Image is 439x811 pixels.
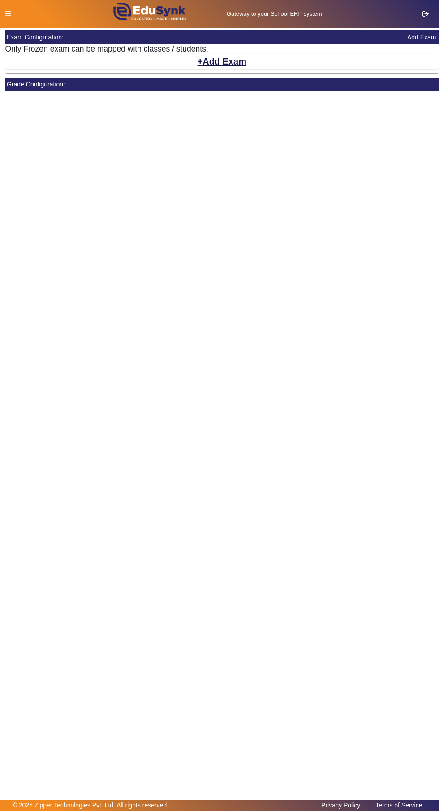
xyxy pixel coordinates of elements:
[206,10,343,17] h5: Gateway to your School ERP system
[317,799,365,811] a: Privacy Policy
[197,54,248,69] button: Add Exam
[5,44,439,54] h5: Only Frozen exam can be mapped with classes / students.
[371,799,426,811] a: Terms of Service
[5,30,439,44] mat-card-header: Exam Configuration:
[5,78,439,91] mat-card-header: Grade Configuration:
[13,801,169,810] p: © 2025 Zipper Technologies Pvt. Ltd. All rights reserved.
[406,32,437,43] button: Add Exam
